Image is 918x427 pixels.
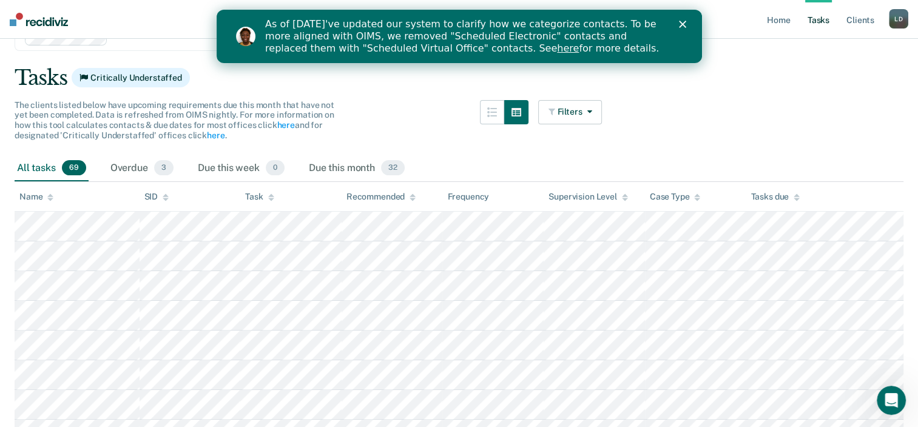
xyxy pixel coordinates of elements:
div: Close [462,11,474,18]
img: Recidiviz [10,13,68,26]
span: The clients listed below have upcoming requirements due this month that have not yet been complet... [15,100,334,140]
div: Overdue3 [108,155,176,182]
button: LD [889,9,908,29]
a: here [207,130,224,140]
span: 69 [62,160,86,176]
div: Due this week0 [195,155,287,182]
div: Frequency [447,192,489,202]
a: here [340,33,362,44]
div: Tasks due [751,192,800,202]
iframe: Intercom live chat banner [217,10,702,63]
div: L D [889,9,908,29]
div: Supervision Level [548,192,628,202]
div: Task [245,192,274,202]
div: Tasks [15,66,903,90]
div: Case Type [650,192,701,202]
a: here [277,120,294,130]
span: 3 [154,160,174,176]
button: Filters [538,100,602,124]
span: Critically Understaffed [72,68,190,87]
iframe: Intercom live chat [877,386,906,415]
span: 0 [266,160,285,176]
div: Name [19,192,53,202]
span: 32 [381,160,405,176]
div: Recommended [346,192,416,202]
div: All tasks69 [15,155,89,182]
div: SID [144,192,169,202]
div: Due this month32 [306,155,407,182]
